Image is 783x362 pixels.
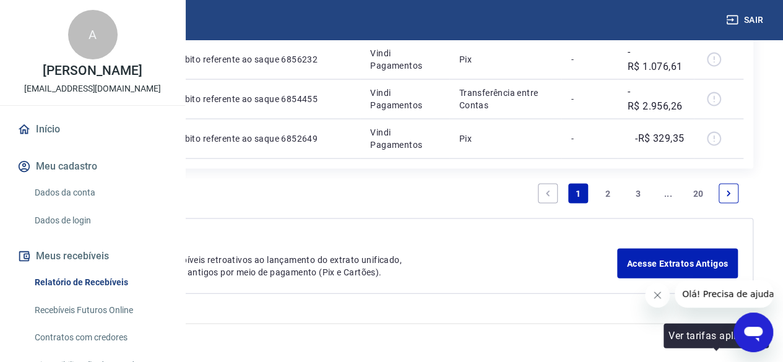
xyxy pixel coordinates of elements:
[571,132,608,145] p: -
[7,9,104,19] span: Olá! Precisa de ajuda?
[30,180,170,205] a: Dados da conta
[617,249,738,278] a: Acesse Extratos Antigos
[598,184,618,204] a: Page 2
[15,153,170,180] button: Meu cadastro
[30,334,753,347] p: 2025 ©
[628,84,684,114] p: -R$ 2.956,26
[15,116,170,143] a: Início
[30,298,170,323] a: Recebíveis Futuros Online
[719,184,738,204] a: Next page
[459,132,552,145] p: Pix
[175,53,350,66] p: Débito referente ao saque 6856232
[68,10,118,59] div: A
[459,53,552,66] p: Pix
[675,280,773,308] iframe: Mensagem da empresa
[62,254,617,278] p: Para ver lançamentos de recebíveis retroativos ao lançamento do extrato unificado, você pode aces...
[30,270,170,295] a: Relatório de Recebíveis
[645,283,670,308] iframe: Fechar mensagem
[533,179,743,209] ul: Pagination
[15,243,170,270] button: Meus recebíveis
[538,184,558,204] a: Previous page
[635,131,684,146] p: -R$ 329,35
[30,208,170,233] a: Dados de login
[571,93,608,105] p: -
[568,184,588,204] a: Page 1 is your current page
[459,87,552,111] p: Transferência entre Contas
[30,325,170,350] a: Contratos com credores
[175,132,350,145] p: Débito referente ao saque 6852649
[370,126,439,151] p: Vindi Pagamentos
[628,45,684,74] p: -R$ 1.076,61
[628,184,648,204] a: Page 3
[571,53,608,66] p: -
[62,234,617,249] p: Extratos Antigos
[733,312,773,352] iframe: Botão para abrir a janela de mensagens
[724,9,768,32] button: Sair
[175,93,350,105] p: Débito referente ao saque 6854455
[370,47,439,72] p: Vindi Pagamentos
[24,82,161,95] p: [EMAIL_ADDRESS][DOMAIN_NAME]
[688,184,709,204] a: Page 20
[658,184,678,204] a: Jump forward
[43,64,142,77] p: [PERSON_NAME]
[370,87,439,111] p: Vindi Pagamentos
[668,329,764,343] p: Ver tarifas aplicadas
